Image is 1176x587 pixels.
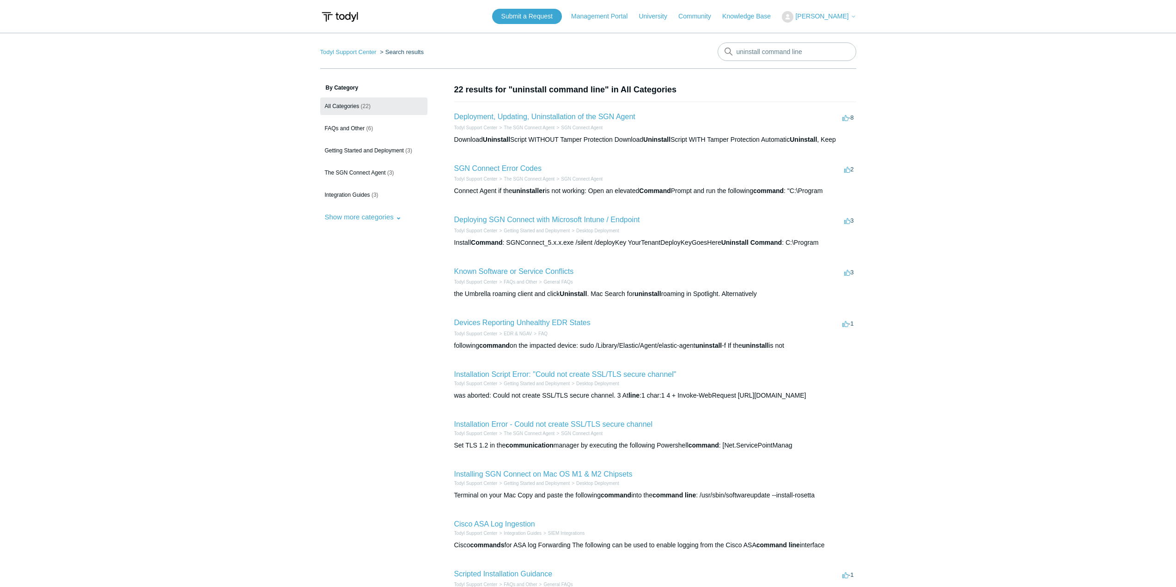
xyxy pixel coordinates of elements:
a: Installation Script Error: "Could not create SSL/TLS secure channel" [454,370,676,378]
a: Todyl Support Center [454,228,498,233]
a: Todyl Support Center [454,481,498,486]
li: Todyl Support Center [454,124,498,131]
li: Todyl Support Center [454,430,498,437]
a: Desktop Deployment [576,381,619,386]
span: (3) [372,192,378,198]
img: Todyl Support Center Help Center home page [320,8,360,25]
li: Todyl Support Center [454,330,498,337]
a: Todyl Support Center [454,531,498,536]
li: Getting Started and Deployment [497,480,570,487]
li: Search results [378,48,424,55]
a: Installation Error - Could not create SSL/TLS secure channel [454,420,653,428]
a: University [639,12,676,21]
a: EDR & NGAV [504,331,532,336]
a: Knowledge Base [722,12,780,21]
a: Todyl Support Center [454,331,498,336]
span: 3 [844,217,853,224]
li: Getting Started and Deployment [497,380,570,387]
a: FAQ [538,331,548,336]
em: command [756,541,787,549]
a: General FAQs [543,279,573,284]
a: FAQs and Other (6) [320,120,427,137]
a: Todyl Support Center [454,431,498,436]
span: 3 [844,269,853,276]
span: (3) [405,147,412,154]
li: Getting Started and Deployment [497,227,570,234]
em: command [652,491,683,499]
a: The SGN Connect Agent [504,431,554,436]
span: -1 [842,571,854,578]
a: The SGN Connect Agent [504,176,554,182]
em: command [753,187,784,194]
span: (6) [366,125,373,132]
li: Todyl Support Center [454,175,498,182]
em: uninstall [742,342,769,349]
span: -8 [842,114,854,121]
li: The SGN Connect Agent [497,430,554,437]
li: Todyl Support Center [454,480,498,487]
a: Getting Started and Deployment [504,481,570,486]
h3: By Category [320,84,427,92]
em: Uninstall [483,136,510,143]
em: line [789,541,800,549]
div: Terminal on your Mac Copy and paste the following into the : /usr/sbin/softwareupdate --install-r... [454,490,856,500]
a: Integration Guides (3) [320,186,427,204]
a: Todyl Support Center [454,176,498,182]
em: uninstall [695,342,722,349]
a: Getting Started and Deployment (3) [320,142,427,159]
a: Deployment, Updating, Uninstallation of the SGN Agent [454,113,635,121]
a: Community [678,12,720,21]
a: Todyl Support Center [454,582,498,587]
div: following on the impacted device: sudo /Library/Elastic/Agent/elastic-agent -f If the is not [454,341,856,351]
em: command [601,491,631,499]
a: Installing SGN Connect on Mac OS M1 & M2 Chipsets [454,470,633,478]
li: SGN Connect Agent [554,430,603,437]
span: 2 [844,166,853,173]
div: Connect Agent if the is not working: Open an elevated Prompt and run the following : "C:\Program [454,186,856,196]
em: Uninstall [790,136,817,143]
span: The SGN Connect Agent [325,169,386,176]
em: Command [639,187,670,194]
a: SGN Connect Agent [561,431,603,436]
li: Todyl Support Center [454,227,498,234]
div: Cisco for ASA log Forwarding The following can be used to enable logging from the Cisco ASA inter... [454,540,856,550]
a: General FAQs [543,582,573,587]
li: Desktop Deployment [570,380,619,387]
em: Command [471,239,502,246]
li: SGN Connect Agent [554,175,603,182]
div: Install : SGNConnect_5.x.x.exe /silent /deployKey YourTenantDeployKeyGoesHere : C:\Program [454,238,856,248]
li: SIEM Integrations [542,530,585,537]
span: (3) [387,169,394,176]
em: command [689,442,719,449]
a: FAQs and Other [504,582,537,587]
a: Getting Started and Deployment [504,228,570,233]
a: SIEM Integrations [548,531,585,536]
a: Integration Guides [504,531,542,536]
span: -1 [842,320,854,327]
a: Todyl Support Center [454,125,498,130]
li: Todyl Support Center [454,278,498,285]
a: All Categories (22) [320,97,427,115]
li: FAQs and Other [497,278,537,285]
a: Deploying SGN Connect with Microsoft Intune / Endpoint [454,216,640,224]
div: Download Script WITHOUT Tamper Protection Download Script WITH Tamper Protection Automatic , Keep [454,135,856,145]
li: FAQ [532,330,548,337]
a: Management Portal [571,12,637,21]
div: Set TLS 1.2 in the manager by executing the following Powershell : [Net.ServicePointManag [454,441,856,450]
a: Getting Started and Deployment [504,381,570,386]
span: Integration Guides [325,192,370,198]
em: Command [750,239,782,246]
a: Todyl Support Center [320,48,377,55]
em: command [479,342,510,349]
span: All Categories [325,103,360,109]
a: SGN Connect Error Codes [454,164,542,172]
a: The SGN Connect Agent (3) [320,164,427,182]
span: (22) [361,103,371,109]
span: FAQs and Other [325,125,365,132]
a: Desktop Deployment [576,228,619,233]
h1: 22 results for "uninstall command line" in All Categories [454,84,856,96]
em: Uninstall [643,136,670,143]
em: communication [506,442,553,449]
a: Todyl Support Center [454,381,498,386]
a: Devices Reporting Unhealthy EDR States [454,319,591,327]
